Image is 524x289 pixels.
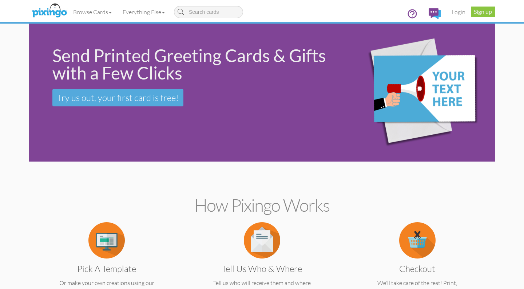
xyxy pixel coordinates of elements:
[88,222,125,259] img: item.alt
[202,264,321,273] h3: Tell us Who & Where
[244,222,280,259] img: item.alt
[68,3,117,21] a: Browse Cards
[57,92,179,103] span: Try us out, your first card is free!
[47,264,166,273] h3: Pick a Template
[117,3,170,21] a: Everything Else
[52,89,183,106] a: Try us out, your first card is free!
[446,3,471,21] a: Login
[429,8,441,19] img: comments.svg
[42,196,482,215] h2: How Pixingo works
[399,222,436,259] img: item.alt
[52,47,334,82] div: Send Printed Greeting Cards & Gifts with a Few Clicks
[30,2,69,20] img: pixingo logo
[174,6,243,18] input: Search cards
[344,25,493,160] img: eb544e90-0942-4412-bfe0-c610d3f4da7c.png
[358,264,477,273] h3: Checkout
[471,7,495,17] a: Sign up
